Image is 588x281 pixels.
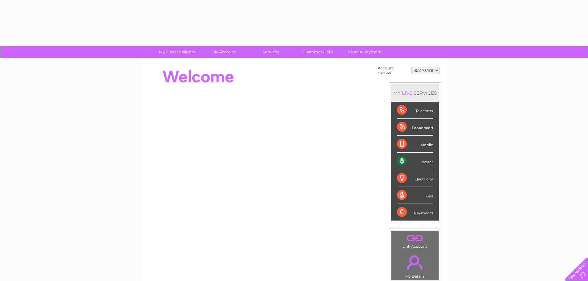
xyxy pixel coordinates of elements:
div: LIVE [401,90,414,96]
a: Make A Payment [339,46,390,58]
div: Telecoms [397,102,433,119]
td: Account number [376,64,410,76]
div: Water [397,153,433,170]
a: . [393,233,437,243]
a: My Clear Business [152,46,202,58]
div: Broadband [397,119,433,136]
a: My Account [198,46,249,58]
a: . [393,252,437,273]
div: Mobile [397,136,433,153]
div: MY SERVICES [391,84,439,102]
div: Electricity [397,170,433,187]
div: Payments [397,204,433,221]
div: Gas [397,187,433,204]
a: Customer Help [292,46,343,58]
td: Link Account [391,231,439,250]
td: My Details [391,250,439,280]
a: Services [245,46,296,58]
